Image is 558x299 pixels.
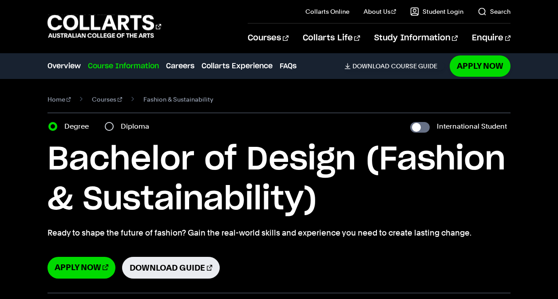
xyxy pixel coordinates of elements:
a: Collarts Experience [202,61,273,71]
a: Apply Now [450,55,511,76]
a: About Us [364,7,396,16]
a: Overview [47,61,81,71]
a: Study Information [374,24,458,53]
a: Collarts Online [305,7,349,16]
a: Download Guide [122,257,220,279]
a: Enquire [472,24,511,53]
a: Student Login [410,7,463,16]
a: FAQs [280,61,297,71]
a: Course Information [88,61,159,71]
label: Degree [64,120,94,133]
p: Ready to shape the future of fashion? Gain the real-world skills and experience you need to creat... [47,227,511,239]
a: Courses [248,24,288,53]
a: Courses [92,93,122,106]
a: Apply Now [47,257,115,279]
a: Collarts Life [303,24,360,53]
span: Fashion & Sustainability [143,93,213,106]
a: DownloadCourse Guide [344,62,444,70]
h1: Bachelor of Design (Fashion & Sustainability) [47,140,511,220]
label: Diploma [121,120,154,133]
div: Go to homepage [47,14,161,39]
label: International Student [437,120,507,133]
span: Download [352,62,389,70]
a: Search [478,7,511,16]
a: Careers [166,61,194,71]
a: Home [47,93,71,106]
